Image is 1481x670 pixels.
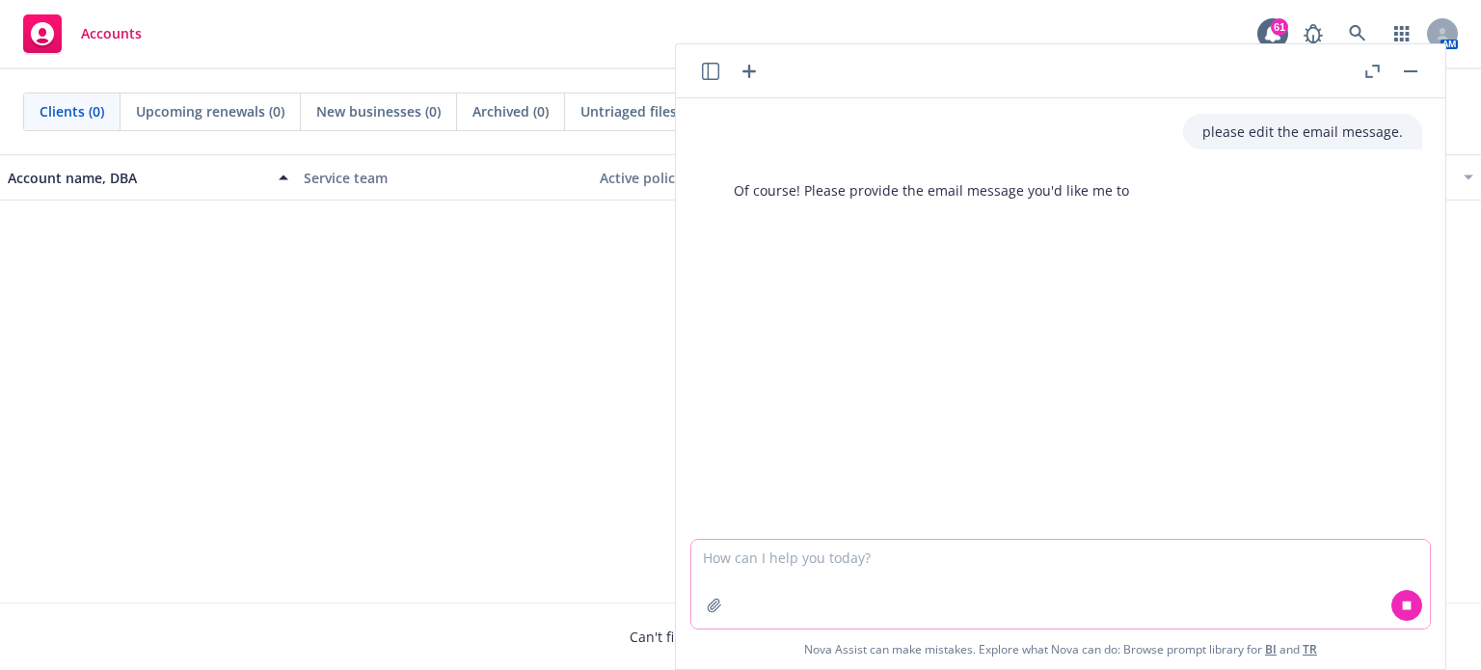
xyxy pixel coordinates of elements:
p: please edit the email message. [1202,121,1403,142]
a: Accounts [15,7,149,61]
button: Service team [296,154,592,201]
p: Of course! Please provide the email message you'd like me to [734,180,1129,201]
span: Clients (0) [40,101,104,121]
div: Service team [304,168,584,188]
span: New businesses (0) [316,101,441,121]
span: Accounts [81,26,142,41]
span: Untriaged files (0) [580,101,696,121]
a: TR [1303,641,1317,657]
a: Report a Bug [1294,14,1333,53]
div: Active policies [600,168,880,188]
div: Account name, DBA [8,168,267,188]
a: BI [1265,641,1277,657]
a: Switch app [1383,14,1421,53]
span: Nova Assist can make mistakes. Explore what Nova can do: Browse prompt library for and [804,630,1317,669]
button: Active policies [592,154,888,201]
span: Archived (0) [472,101,549,121]
span: Can't find an account? [630,627,851,647]
a: Search [1338,14,1377,53]
div: 61 [1271,18,1288,36]
span: Upcoming renewals (0) [136,101,284,121]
